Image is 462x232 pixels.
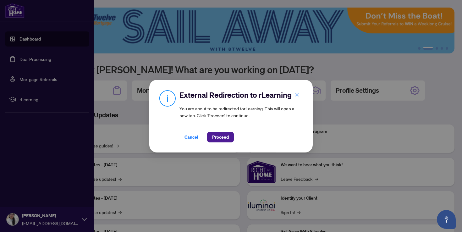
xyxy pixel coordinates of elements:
button: Proceed [207,132,234,142]
button: Cancel [179,132,203,142]
img: Info Icon [159,90,176,107]
span: close [295,92,299,97]
div: You are about to be redirected to rLearning . This will open a new tab. Click ‘Proceed’ to continue. [179,90,303,142]
span: Proceed [212,132,229,142]
h2: External Redirection to rLearning [179,90,303,100]
span: Cancel [184,132,198,142]
button: Open asap [437,210,456,229]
